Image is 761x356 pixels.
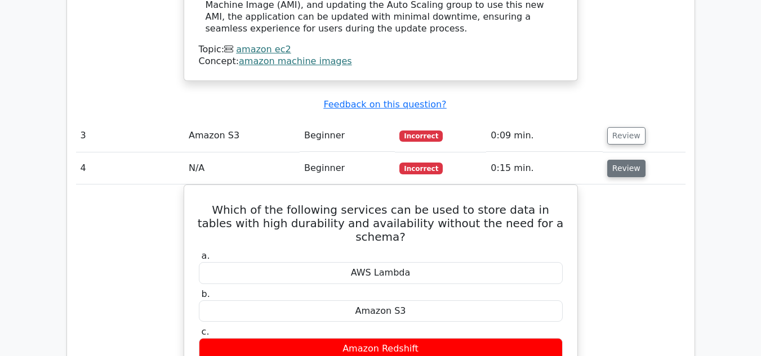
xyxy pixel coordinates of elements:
div: AWS Lambda [199,262,563,284]
span: Incorrect [399,163,443,174]
td: Beginner [300,152,395,184]
span: c. [202,326,210,337]
td: Amazon S3 [184,120,300,152]
span: b. [202,289,210,299]
td: 4 [76,152,184,184]
span: a. [202,250,210,261]
td: Beginner [300,120,395,152]
td: 0:09 min. [486,120,603,152]
div: Concept: [199,56,563,67]
td: 0:15 min. [486,152,603,184]
button: Review [607,160,646,177]
a: Feedback on this question? [323,99,446,110]
button: Review [607,127,646,145]
span: Incorrect [399,130,443,142]
td: N/A [184,152,300,184]
a: amazon machine images [239,56,352,66]
div: Topic: [199,44,563,56]
a: amazon ec2 [236,44,291,55]
div: Amazon S3 [199,300,563,322]
td: 3 [76,120,184,152]
h5: Which of the following services can be used to store data in tables with high durability and avai... [198,203,564,244]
